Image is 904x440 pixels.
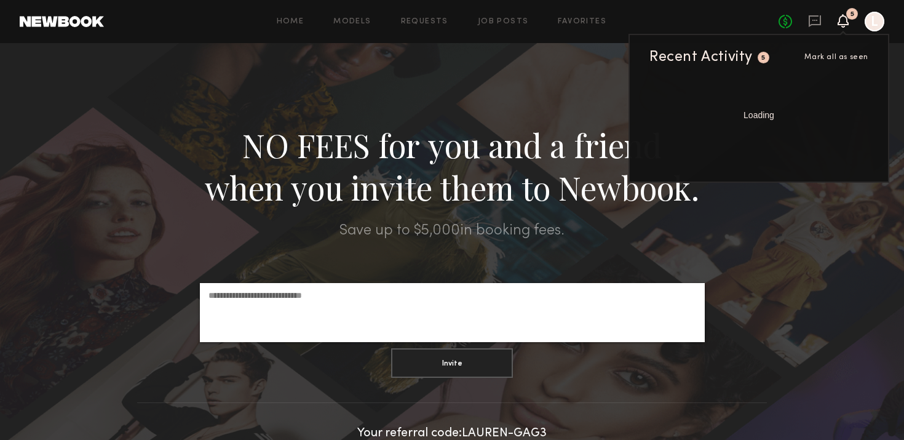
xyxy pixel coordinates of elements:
[649,50,753,65] div: Recent Activity
[761,55,766,62] div: 5
[558,18,606,26] a: Favorites
[478,18,529,26] a: Job Posts
[865,12,884,31] a: L
[804,54,868,61] span: Mark all as seen
[391,348,513,378] button: Invite
[333,18,371,26] a: Models
[401,18,448,26] a: Requests
[277,18,304,26] a: Home
[850,11,854,18] div: 5
[743,111,774,119] span: Loading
